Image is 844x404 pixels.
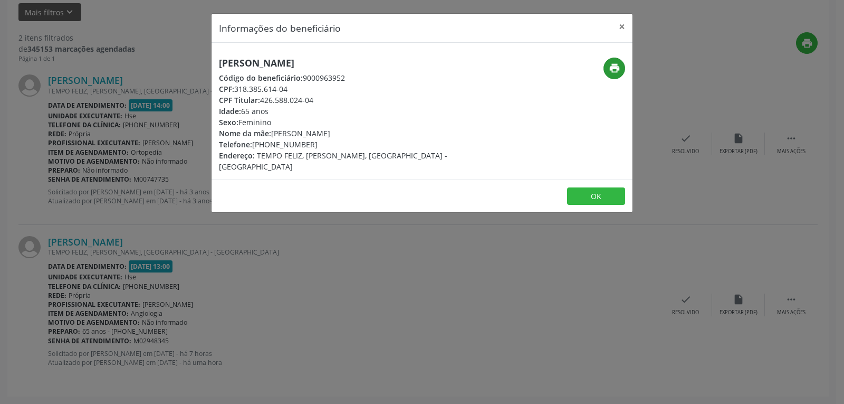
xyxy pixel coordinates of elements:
div: [PERSON_NAME] [219,128,485,139]
div: 65 anos [219,106,485,117]
span: Telefone: [219,139,252,149]
button: print [603,58,625,79]
span: Sexo: [219,117,238,127]
h5: Informações do beneficiário [219,21,341,35]
div: 318.385.614-04 [219,83,485,95]
span: Endereço: [219,151,255,161]
span: Idade: [219,106,241,116]
h5: [PERSON_NAME] [219,58,485,69]
div: [PHONE_NUMBER] [219,139,485,150]
i: print [609,62,620,74]
span: Código do beneficiário: [219,73,303,83]
span: CPF Titular: [219,95,260,105]
div: Feminino [219,117,485,128]
div: 426.588.024-04 [219,95,485,106]
span: TEMPO FELIZ, [PERSON_NAME], [GEOGRAPHIC_DATA] - [GEOGRAPHIC_DATA] [219,151,447,172]
button: OK [567,187,625,205]
div: 9000963952 [219,72,485,83]
span: CPF: [219,84,234,94]
button: Close [611,14,632,40]
span: Nome da mãe: [219,128,271,138]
